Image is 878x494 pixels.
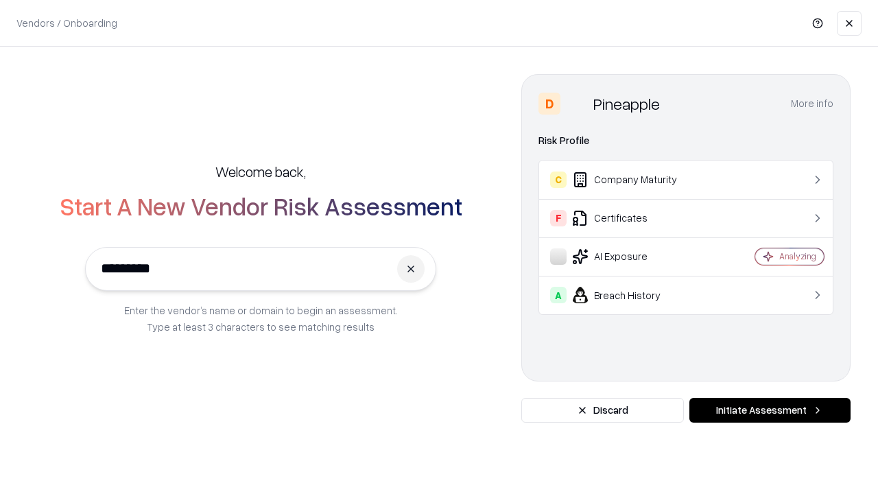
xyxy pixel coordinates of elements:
[124,302,398,335] p: Enter the vendor’s name or domain to begin an assessment. Type at least 3 characters to see match...
[689,398,851,423] button: Initiate Assessment
[215,162,306,181] h5: Welcome back,
[791,91,833,116] button: More info
[521,398,684,423] button: Discard
[16,16,117,30] p: Vendors / Onboarding
[550,172,567,188] div: C
[550,248,714,265] div: AI Exposure
[550,210,567,226] div: F
[538,132,833,149] div: Risk Profile
[550,287,714,303] div: Breach History
[550,287,567,303] div: A
[550,172,714,188] div: Company Maturity
[550,210,714,226] div: Certificates
[779,250,816,262] div: Analyzing
[538,93,560,115] div: D
[593,93,660,115] div: Pineapple
[60,192,462,220] h2: Start A New Vendor Risk Assessment
[566,93,588,115] img: Pineapple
